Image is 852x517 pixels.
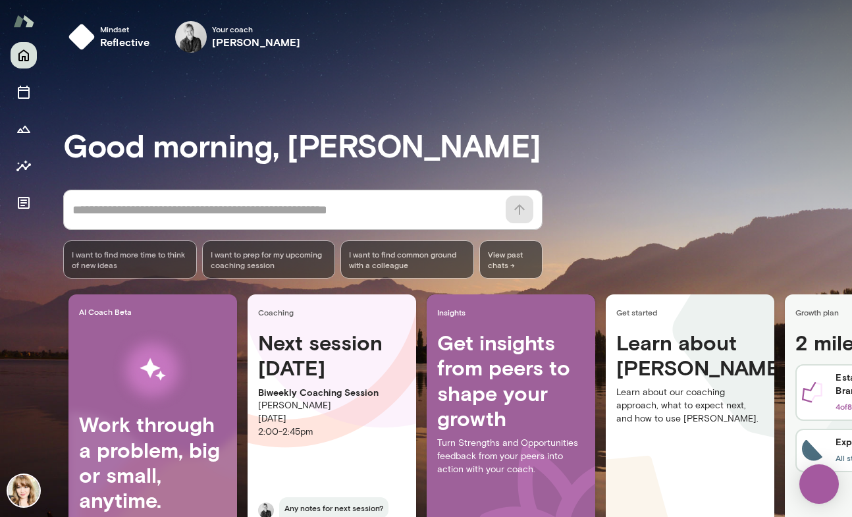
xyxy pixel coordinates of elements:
[13,9,34,34] img: Mento
[11,116,37,142] button: Growth Plan
[63,16,161,58] button: Mindsetreflective
[100,34,150,50] h6: reflective
[72,249,188,270] span: I want to find more time to think of new ideas
[79,412,226,513] h4: Work through a problem, big or small, anytime.
[340,240,474,279] div: I want to find common ground with a colleague
[258,386,406,399] p: Biweekly Coaching Session
[258,399,406,412] p: [PERSON_NAME]
[166,16,310,58] div: Tré WrightYour coach[PERSON_NAME]
[79,306,232,317] span: AI Coach Beta
[349,249,466,270] span: I want to find common ground with a colleague
[11,42,37,68] button: Home
[63,240,197,279] div: I want to find more time to think of new ideas
[68,24,95,50] img: mindset
[258,425,406,439] p: 2:00 - 2:45pm
[202,240,336,279] div: I want to prep for my upcoming coaching session
[258,330,406,381] h4: Next session [DATE]
[8,475,40,506] img: Ellie Stills
[11,190,37,216] button: Documents
[616,386,764,425] p: Learn about our coaching approach, what to expect next, and how to use [PERSON_NAME].
[616,307,769,317] span: Get started
[212,24,301,34] span: Your coach
[437,330,585,431] h4: Get insights from peers to shape your growth
[212,34,301,50] h6: [PERSON_NAME]
[94,328,211,412] img: AI Workflows
[258,412,406,425] p: [DATE]
[175,21,207,53] img: Tré Wright
[63,126,852,163] h3: Good morning, [PERSON_NAME]
[100,24,150,34] span: Mindset
[479,240,543,279] span: View past chats ->
[258,307,411,317] span: Coaching
[437,437,585,476] p: Turn Strengths and Opportunities feedback from your peers into action with your coach.
[11,79,37,105] button: Sessions
[211,249,327,270] span: I want to prep for my upcoming coaching session
[616,330,764,381] h4: Learn about [PERSON_NAME]
[437,307,590,317] span: Insights
[11,153,37,179] button: Insights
